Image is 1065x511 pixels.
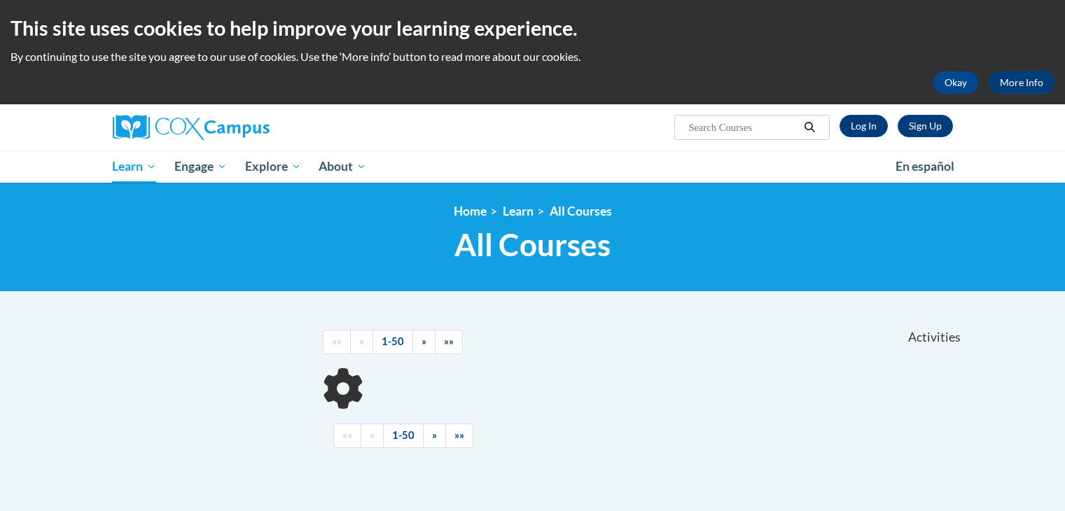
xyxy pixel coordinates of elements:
[435,330,463,354] a: End
[908,330,961,345] span: Activities
[245,158,301,175] span: Explore
[332,335,342,347] span: ««
[840,115,888,137] a: Log In
[174,158,227,175] span: Engage
[896,159,954,174] span: En español
[454,204,487,218] a: Home
[373,330,413,354] a: 1-50
[104,150,166,183] a: Learn
[383,423,424,448] a: 1-50
[342,429,352,441] span: ««
[933,71,978,94] button: Okay
[503,204,534,218] a: Learn
[112,158,156,175] span: Learn
[898,115,953,137] a: Register
[11,14,1054,42] h2: This site uses cookies to help improve your learning experience.
[550,204,612,218] a: All Courses
[113,115,379,140] a: Cox Campus
[444,335,454,347] span: »»
[989,71,1054,94] a: More Info
[687,119,799,136] input: Search Courses
[359,335,364,347] span: «
[165,150,236,183] a: Engage
[432,429,437,441] span: »
[361,423,384,448] a: Previous
[309,150,375,183] a: About
[92,150,974,183] div: Main menu
[422,335,426,347] span: »
[11,49,1054,64] p: By continuing to use the site you agree to our use of cookies. Use the ‘More info’ button to read...
[319,158,366,175] span: About
[333,423,361,448] a: Begining
[412,330,436,354] a: Next
[799,119,820,136] button: Search
[454,429,464,441] span: »»
[113,115,270,140] img: Cox Campus
[886,152,963,181] a: En español
[423,423,446,448] a: Next
[445,423,473,448] a: End
[454,226,611,263] span: All Courses
[323,330,351,354] a: Begining
[236,150,310,183] a: Explore
[350,330,373,354] a: Previous
[370,429,375,441] span: «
